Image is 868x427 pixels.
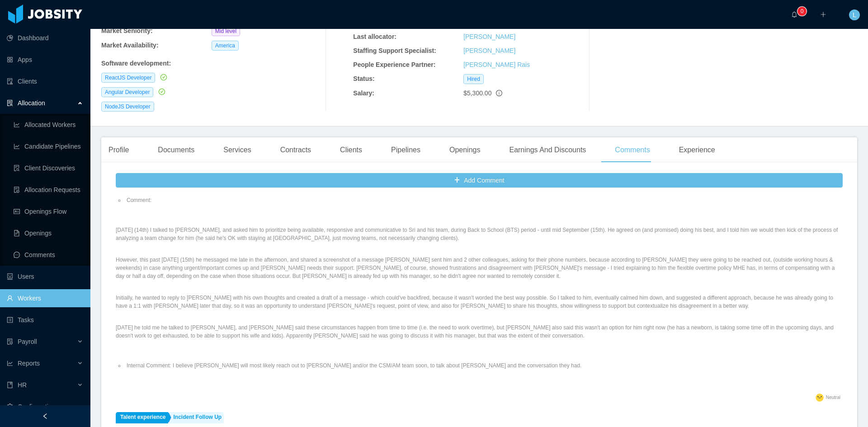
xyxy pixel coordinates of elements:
b: Last allocator: [353,33,396,40]
a: icon: line-chartCandidate Pipelines [14,137,83,155]
a: icon: idcardOpenings Flow [14,202,83,221]
button: icon: plusAdd Comment [116,173,843,188]
span: Hired [463,74,484,84]
b: Software development : [101,60,171,67]
div: Experience [672,137,722,163]
div: Pipelines [384,137,428,163]
b: Market Seniority: [101,27,153,34]
a: Incident Follow Up [169,412,224,423]
span: Configuration [18,403,55,410]
a: icon: userWorkers [7,289,83,307]
a: icon: profileTasks [7,311,83,329]
a: icon: robotUsers [7,267,83,286]
a: icon: auditClients [7,72,83,90]
a: icon: appstoreApps [7,51,83,69]
span: America [212,41,239,51]
b: Status: [353,75,374,82]
span: L [853,9,856,20]
i: icon: check-circle [160,74,167,80]
i: icon: check-circle [159,89,165,95]
p: Initially, he wanted to reply to [PERSON_NAME] with his own thoughts and created a draft of a mes... [116,294,843,310]
a: icon: pie-chartDashboard [7,29,83,47]
li: Internal Comment: I believe [PERSON_NAME] will most likely reach out to [PERSON_NAME] and/or the ... [125,361,843,370]
a: icon: line-chartAllocated Workers [14,116,83,134]
div: Earnings And Discounts [502,137,593,163]
a: icon: check-circle [157,88,165,95]
b: Salary: [353,89,374,97]
span: Reports [18,360,40,367]
span: Mid level [212,26,240,36]
span: Angular Developer [101,87,153,97]
span: info-circle [496,90,502,96]
a: icon: file-searchClient Discoveries [14,159,83,177]
span: Allocation [18,99,45,107]
span: $5,300.00 [463,89,491,97]
i: icon: line-chart [7,360,13,366]
i: icon: plus [820,11,826,18]
p: [DATE] he told me he talked to [PERSON_NAME], and [PERSON_NAME] said these circumstances happen f... [116,324,843,340]
i: icon: book [7,382,13,388]
a: [PERSON_NAME] Rais [463,61,530,68]
div: Contracts [273,137,318,163]
b: Market Availability: [101,42,159,49]
b: People Experience Partner: [353,61,435,68]
a: icon: file-doneAllocation Requests [14,181,83,199]
i: icon: bell [791,11,797,18]
span: ReactJS Developer [101,73,155,83]
p: However, this past [DATE] (15th) he messaged me late in the afternoon, and shared a screenshot of... [116,256,843,280]
a: icon: messageComments [14,246,83,264]
a: [PERSON_NAME] [463,47,515,54]
p: [DATE] (14th) I talked to [PERSON_NAME], and asked him to prioritize being available, responsive ... [116,226,843,242]
div: Profile [101,137,136,163]
span: Neutral [826,395,840,400]
i: icon: file-protect [7,338,13,345]
span: NodeJS Developer [101,102,154,112]
span: Payroll [18,338,37,345]
b: Staffing Support Specialist: [353,47,436,54]
a: icon: check-circle [159,74,167,81]
sup: 0 [797,7,807,16]
i: icon: setting [7,404,13,410]
i: icon: solution [7,100,13,106]
div: Comments [608,137,657,163]
a: [PERSON_NAME] [463,33,515,40]
span: HR [18,381,27,389]
li: Comment: [125,196,843,204]
div: Documents [151,137,202,163]
a: icon: file-textOpenings [14,224,83,242]
div: Services [216,137,258,163]
div: Clients [333,137,369,163]
div: Openings [442,137,488,163]
a: Talent experience [116,412,168,423]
